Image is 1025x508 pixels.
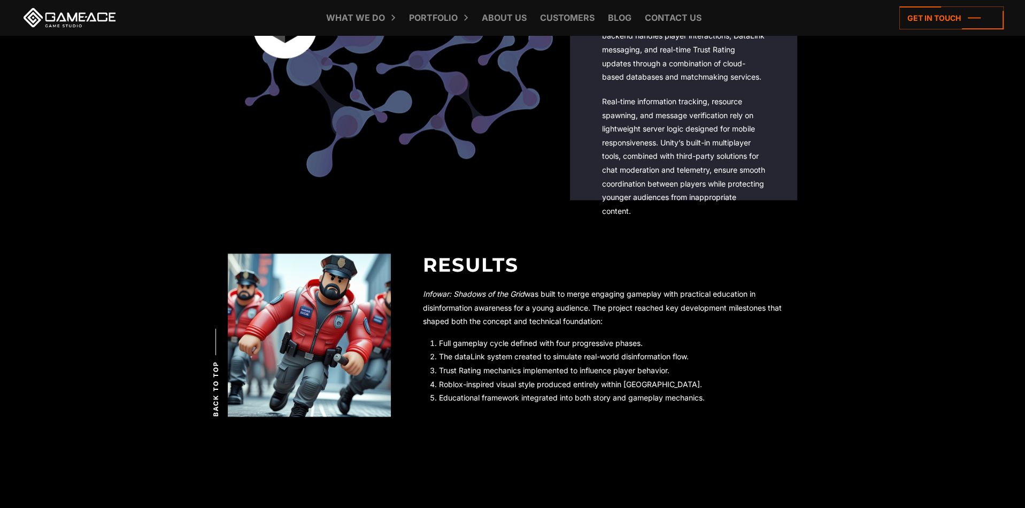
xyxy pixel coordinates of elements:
img: Infowar shadows of the grid results [228,253,391,417]
a: Get in touch [899,6,1004,29]
p: Real-time information tracking, resource spawning, and message verification rely on lightweight s... [602,95,765,218]
img: Spl 2 [245,177,553,484]
li: The dataLink system created to simulate real-world disinformation flow. [439,350,797,364]
h2: Results [423,253,797,276]
li: Roblox-inspired visual style produced entirely within [GEOGRAPHIC_DATA]. [439,378,797,391]
em: Infowar: Shadows of the Grid [423,289,525,298]
li: Educational framework integrated into both story and gameplay mechanics. [439,391,797,405]
li: Trust Rating mechanics implemented to influence player behavior. [439,364,797,378]
p: was built to merge engaging gameplay with practical education in disinformation awareness for a y... [423,287,797,328]
li: Full gameplay cycle defined with four progressive phases. [439,336,797,350]
span: Back to top [211,361,221,417]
